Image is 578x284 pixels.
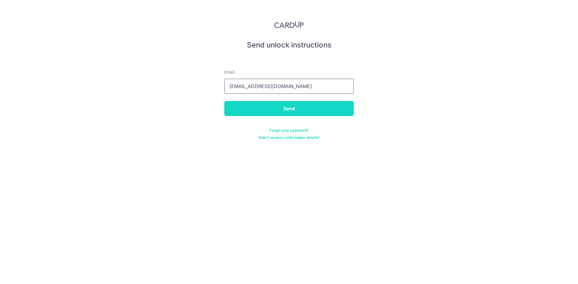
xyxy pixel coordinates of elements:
img: CardUp Logo [274,21,304,28]
input: Enter your Email [224,79,354,94]
a: Didn't receive confirmation details? [259,135,319,140]
a: Forgot your password? [269,128,309,133]
input: Send [224,101,354,116]
span: translation missing: en.devise.label.Email [224,69,235,75]
h5: Send unlock instructions [224,40,354,50]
